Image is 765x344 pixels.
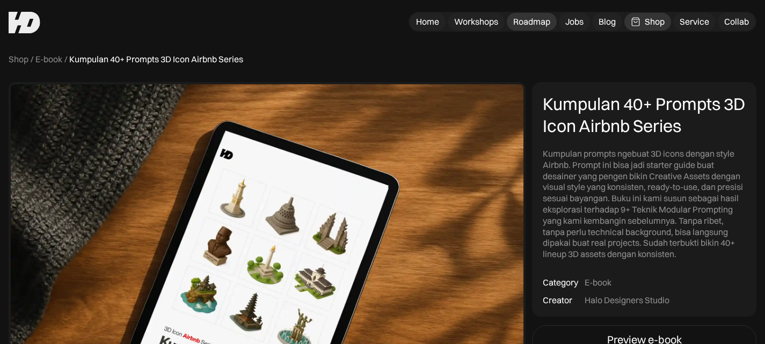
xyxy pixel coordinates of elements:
div: Kumpulan 40+ Prompts 3D Icon Airbnb Series [543,93,746,137]
div: Kumpulan 40+ Prompts 3D Icon Airbnb Series [69,54,243,65]
div: Collab [724,16,749,27]
div: / [31,54,33,65]
a: Home [410,13,446,31]
a: Collab [718,13,755,31]
a: Blog [592,13,622,31]
a: Workshops [448,13,505,31]
div: Service [680,16,709,27]
div: Kumpulan prompts ngebuat 3D icons dengan style Airbnb. Prompt ini bisa jadi starter guide buat de... [543,148,746,260]
a: Shop [9,54,28,65]
div: Blog [599,16,616,27]
a: Shop [624,13,671,31]
a: Jobs [559,13,590,31]
div: Jobs [565,16,584,27]
a: E-book [35,54,62,65]
div: Halo Designers Studio [585,295,669,306]
a: Roadmap [507,13,557,31]
div: Workshops [454,16,498,27]
div: Shop [645,16,665,27]
div: Creator [543,295,572,306]
div: / [64,54,67,65]
div: Home [416,16,439,27]
div: Category [543,277,578,288]
div: Roadmap [513,16,550,27]
a: Service [673,13,716,31]
div: E-book [585,277,611,288]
